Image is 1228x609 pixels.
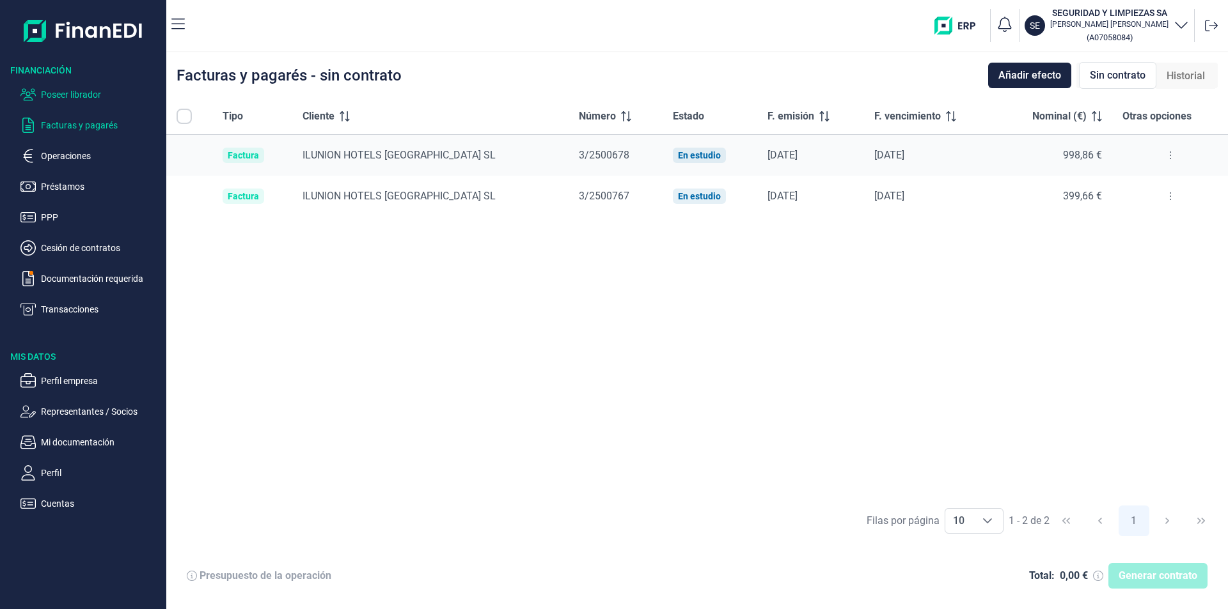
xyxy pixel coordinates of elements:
[20,148,161,164] button: Operaciones
[41,302,161,317] p: Transacciones
[20,302,161,317] button: Transacciones
[1167,68,1205,84] span: Historial
[767,109,814,124] span: F. emisión
[1079,62,1156,89] div: Sin contrato
[972,509,1003,533] div: Choose
[41,87,161,102] p: Poseer librador
[20,373,161,389] button: Perfil empresa
[1050,19,1169,29] p: [PERSON_NAME] [PERSON_NAME]
[20,179,161,194] button: Préstamos
[1063,149,1102,161] span: 998,86 €
[1152,505,1183,536] button: Next Page
[41,271,161,286] p: Documentación requerida
[934,17,985,35] img: erp
[874,190,986,203] div: [DATE]
[41,435,161,450] p: Mi documentación
[24,10,143,51] img: Logo de aplicación
[41,373,161,389] p: Perfil empresa
[673,109,704,124] span: Estado
[767,190,854,203] div: [DATE]
[1122,109,1192,124] span: Otras opciones
[41,118,161,133] p: Facturas y pagarés
[228,191,259,201] div: Factura
[945,509,972,533] span: 10
[1030,19,1040,32] p: SE
[998,68,1061,83] span: Añadir efecto
[1156,63,1215,89] div: Historial
[579,190,629,202] span: 3/2500767
[874,149,986,162] div: [DATE]
[20,404,161,419] button: Representantes / Socios
[20,118,161,133] button: Facturas y pagarés
[1051,505,1082,536] button: First Page
[1085,505,1115,536] button: Previous Page
[678,150,721,160] div: En estudio
[20,210,161,225] button: PPP
[177,109,192,124] div: All items unselected
[303,190,496,202] span: ILUNION HOTELS [GEOGRAPHIC_DATA] SL
[874,109,941,124] span: F. vencimiento
[1186,505,1216,536] button: Last Page
[1060,569,1088,582] div: 0,00 €
[20,271,161,286] button: Documentación requerida
[20,496,161,511] button: Cuentas
[20,87,161,102] button: Poseer librador
[20,240,161,256] button: Cesión de contratos
[867,513,940,528] div: Filas por página
[579,109,616,124] span: Número
[228,150,259,160] div: Factura
[1050,6,1169,19] h3: SEGURIDAD Y LIMPIEZAS SA
[303,109,335,124] span: Cliente
[20,435,161,450] button: Mi documentación
[1087,33,1133,42] small: Copiar cif
[223,109,243,124] span: Tipo
[41,240,161,256] p: Cesión de contratos
[988,63,1071,88] button: Añadir efecto
[1025,6,1189,45] button: SESEGURIDAD Y LIMPIEZAS SA[PERSON_NAME] [PERSON_NAME](A07058084)
[1029,569,1055,582] div: Total:
[41,148,161,164] p: Operaciones
[41,465,161,481] p: Perfil
[1009,516,1050,526] span: 1 - 2 de 2
[41,404,161,419] p: Representantes / Socios
[41,496,161,511] p: Cuentas
[678,191,721,201] div: En estudio
[41,179,161,194] p: Préstamos
[1063,190,1102,202] span: 399,66 €
[579,149,629,161] span: 3/2500678
[303,149,496,161] span: ILUNION HOTELS [GEOGRAPHIC_DATA] SL
[1119,505,1149,536] button: Page 1
[177,68,402,83] div: Facturas y pagarés - sin contrato
[767,149,854,162] div: [DATE]
[20,465,161,481] button: Perfil
[1032,109,1087,124] span: Nominal (€)
[1090,68,1145,83] span: Sin contrato
[41,210,161,225] p: PPP
[200,569,331,582] div: Presupuesto de la operación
